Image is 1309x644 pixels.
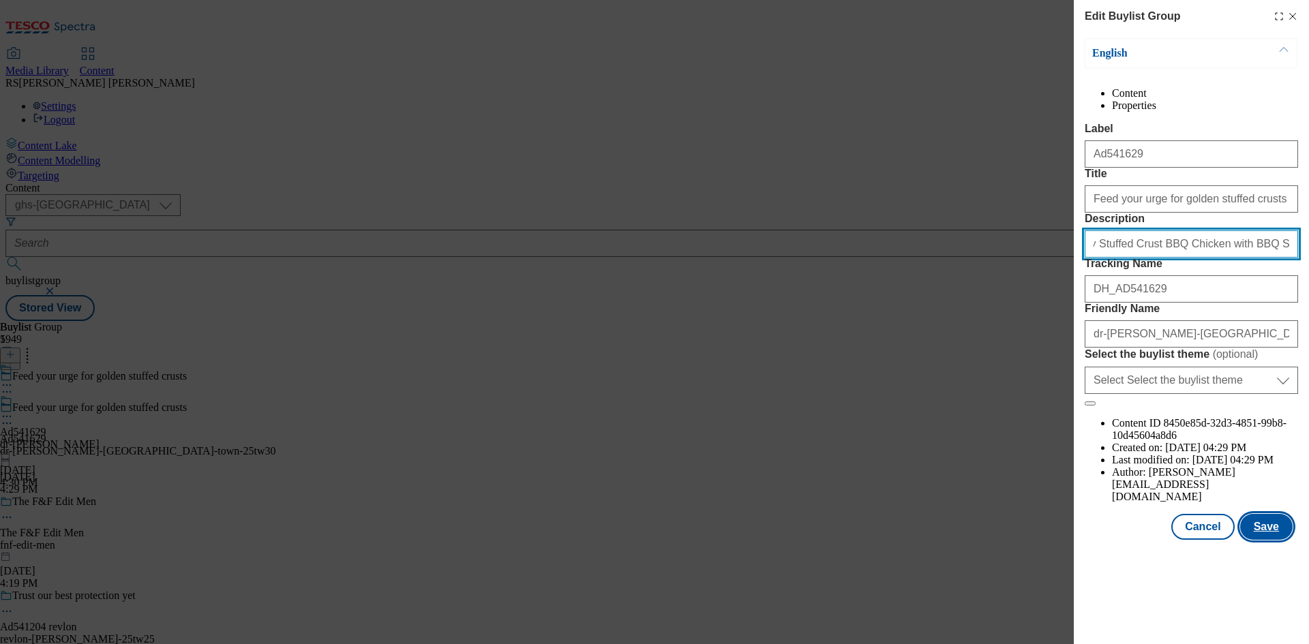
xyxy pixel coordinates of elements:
[1112,442,1298,454] li: Created on:
[1085,140,1298,168] input: Enter Label
[1165,442,1246,453] span: [DATE] 04:29 PM
[1112,466,1235,502] span: [PERSON_NAME][EMAIL_ADDRESS][DOMAIN_NAME]
[1085,275,1298,303] input: Enter Tracking Name
[1085,303,1298,315] label: Friendly Name
[1085,8,1180,25] h4: Edit Buylist Group
[1085,185,1298,213] input: Enter Title
[1112,454,1298,466] li: Last modified on:
[1085,123,1298,135] label: Label
[1085,348,1298,361] label: Select the buylist theme
[1112,417,1287,441] span: 8450e85d-32d3-4851-99b8-10d45604a8d6
[1171,514,1234,540] button: Cancel
[1112,466,1298,503] li: Author:
[1092,46,1235,60] p: English
[1112,417,1298,442] li: Content ID
[1085,230,1298,258] input: Enter Description
[1213,348,1259,360] span: ( optional )
[1085,258,1298,270] label: Tracking Name
[1085,320,1298,348] input: Enter Friendly Name
[1192,454,1274,465] span: [DATE] 04:29 PM
[1112,99,1298,112] li: Properties
[1085,213,1298,225] label: Description
[1112,87,1298,99] li: Content
[1085,168,1298,180] label: Title
[1240,514,1293,540] button: Save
